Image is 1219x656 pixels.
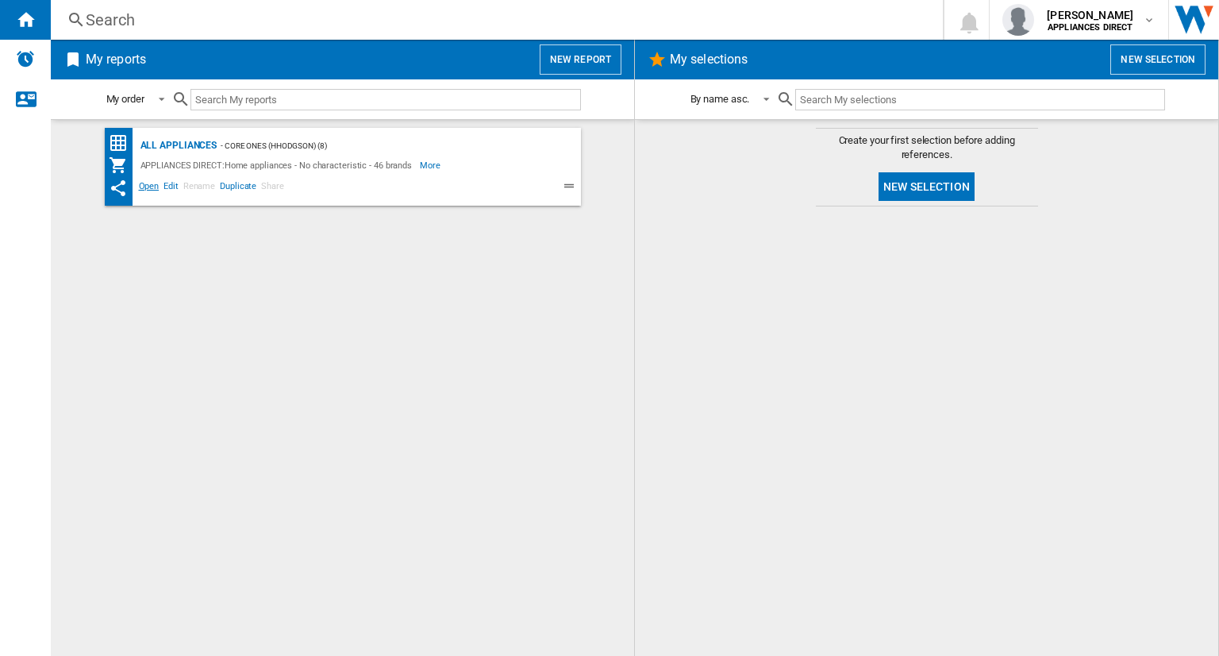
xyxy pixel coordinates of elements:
[106,93,144,105] div: My order
[1110,44,1206,75] button: New selection
[181,179,217,198] span: Rename
[137,156,421,175] div: APPLIANCES DIRECT:Home appliances - No characteristic - 46 brands
[540,44,621,75] button: New report
[217,136,548,156] div: - Core Ones (hhodgson) (8)
[259,179,286,198] span: Share
[137,179,162,198] span: Open
[816,133,1038,162] span: Create your first selection before adding references.
[137,136,217,156] div: All Appliances
[86,9,902,31] div: Search
[16,49,35,68] img: alerts-logo.svg
[190,89,581,110] input: Search My reports
[217,179,259,198] span: Duplicate
[161,179,181,198] span: Edit
[109,156,137,175] div: My Assortment
[795,89,1164,110] input: Search My selections
[420,156,443,175] span: More
[109,179,128,198] ng-md-icon: This report has been shared with you
[690,93,750,105] div: By name asc.
[667,44,751,75] h2: My selections
[879,172,975,201] button: New selection
[1048,22,1132,33] b: APPLIANCES DIRECT
[1047,7,1133,23] span: [PERSON_NAME]
[1002,4,1034,36] img: profile.jpg
[83,44,149,75] h2: My reports
[109,133,137,153] div: Price Matrix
